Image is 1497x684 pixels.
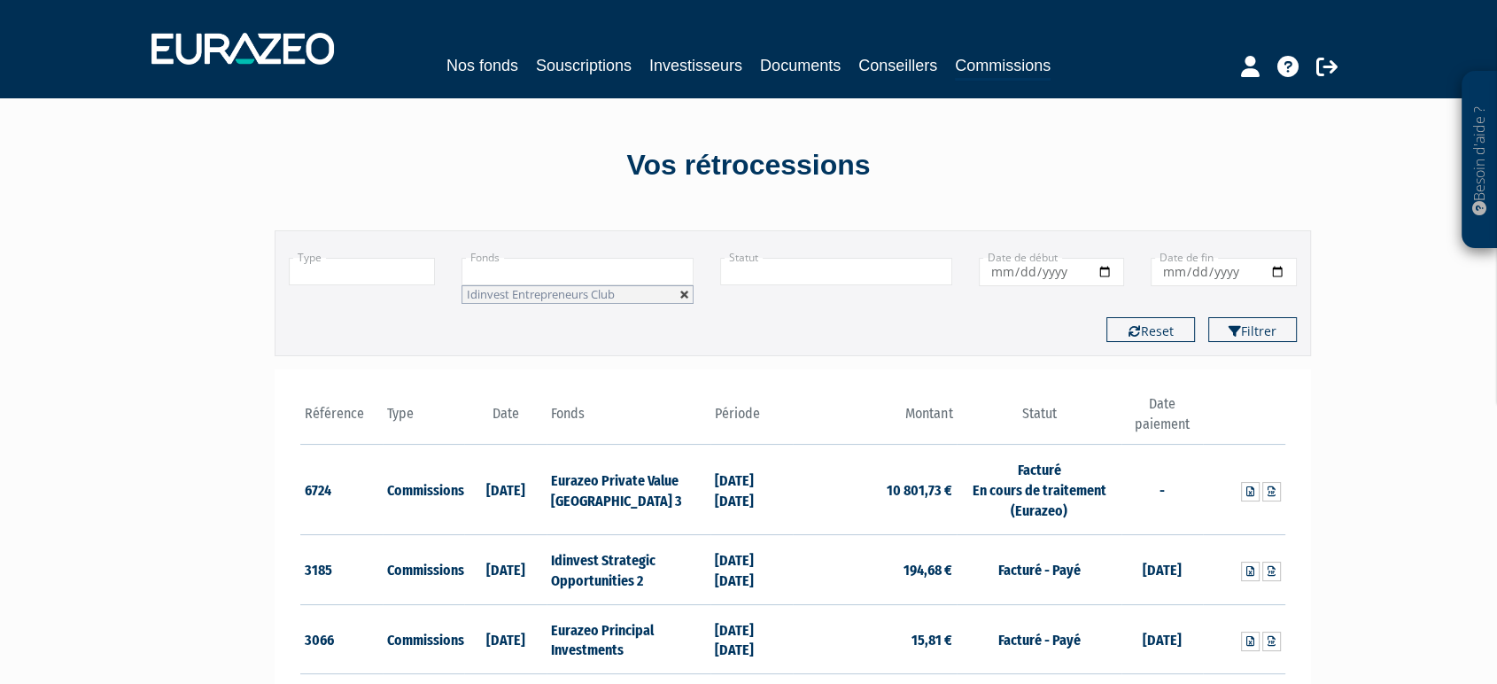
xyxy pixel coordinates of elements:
[547,394,710,445] th: Fonds
[383,604,465,674] td: Commissions
[957,604,1121,674] td: Facturé - Payé
[464,445,547,535] td: [DATE]
[547,534,710,604] td: Idinvest Strategic Opportunities 2
[957,445,1121,535] td: Facturé En cours de traitement (Eurazeo)
[1121,534,1204,604] td: [DATE]
[464,394,547,445] th: Date
[1208,317,1297,342] button: Filtrer
[151,33,334,65] img: 1732889491-logotype_eurazeo_blanc_rvb.png
[1121,394,1204,445] th: Date paiement
[710,445,793,535] td: [DATE] [DATE]
[710,604,793,674] td: [DATE] [DATE]
[957,534,1121,604] td: Facturé - Payé
[957,394,1121,445] th: Statut
[536,53,632,78] a: Souscriptions
[649,53,742,78] a: Investisseurs
[300,445,383,535] td: 6724
[300,534,383,604] td: 3185
[1121,604,1204,674] td: [DATE]
[547,604,710,674] td: Eurazeo Principal Investments
[300,394,383,445] th: Référence
[467,286,615,302] span: Idinvest Entrepreneurs Club
[1121,445,1204,535] td: -
[446,53,518,78] a: Nos fonds
[1470,81,1490,240] p: Besoin d'aide ?
[793,394,957,445] th: Montant
[710,394,793,445] th: Période
[793,445,957,535] td: 10 801,73 €
[547,445,710,535] td: Eurazeo Private Value [GEOGRAPHIC_DATA] 3
[383,445,465,535] td: Commissions
[464,604,547,674] td: [DATE]
[383,394,465,445] th: Type
[955,53,1051,81] a: Commissions
[793,534,957,604] td: 194,68 €
[383,534,465,604] td: Commissions
[858,53,937,78] a: Conseillers
[1106,317,1195,342] button: Reset
[793,604,957,674] td: 15,81 €
[710,534,793,604] td: [DATE] [DATE]
[464,534,547,604] td: [DATE]
[760,53,841,78] a: Documents
[300,604,383,674] td: 3066
[244,145,1253,186] div: Vos rétrocessions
